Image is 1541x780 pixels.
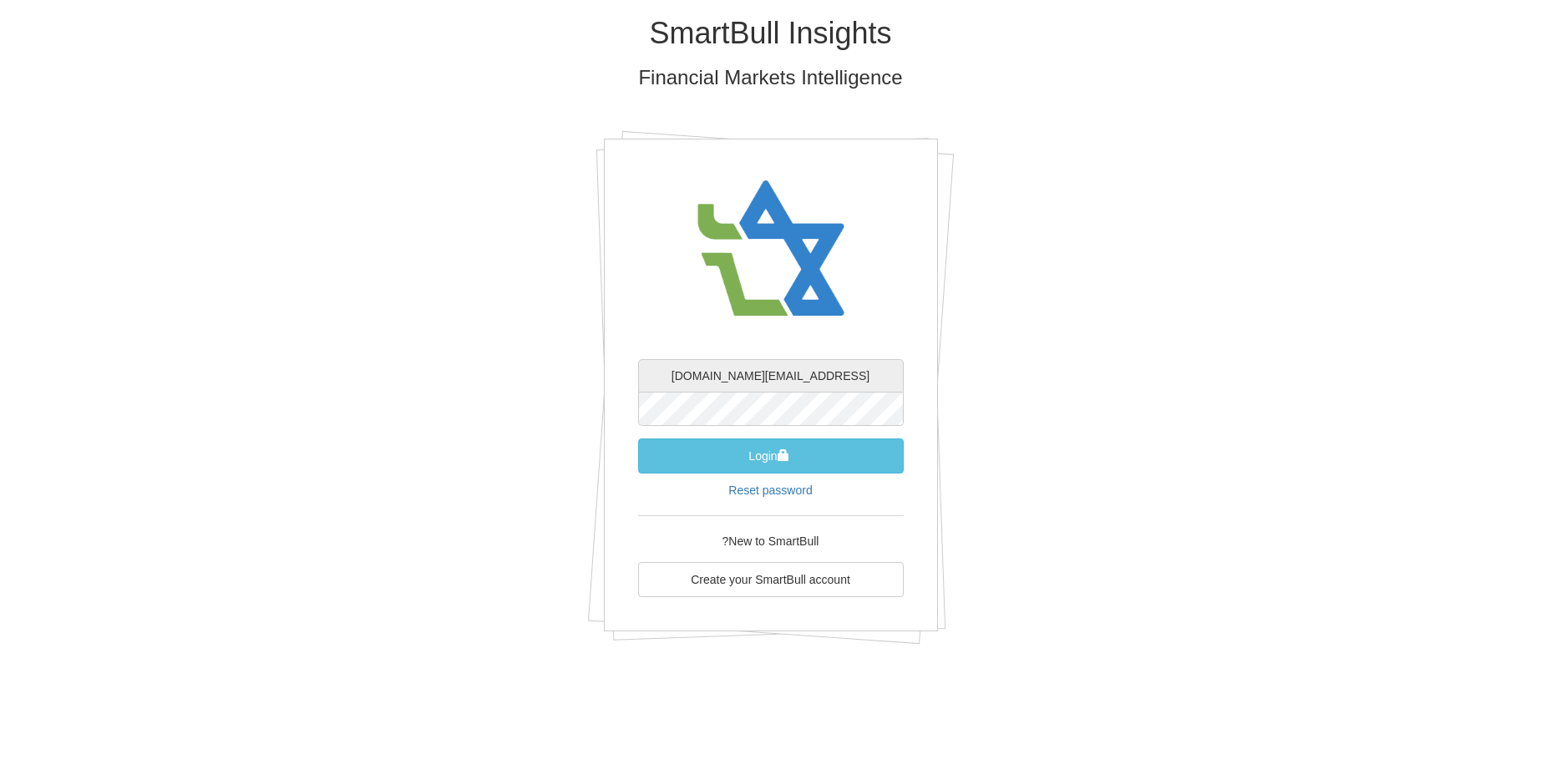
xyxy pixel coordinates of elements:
[687,165,854,334] img: avatar
[282,17,1260,50] h1: SmartBull Insights
[638,359,904,393] input: username
[728,484,812,497] a: Reset password
[638,562,904,597] a: Create your SmartBull account
[722,534,819,548] span: New to SmartBull?
[282,67,1260,89] h3: Financial Markets Intelligence
[638,438,904,474] button: Login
